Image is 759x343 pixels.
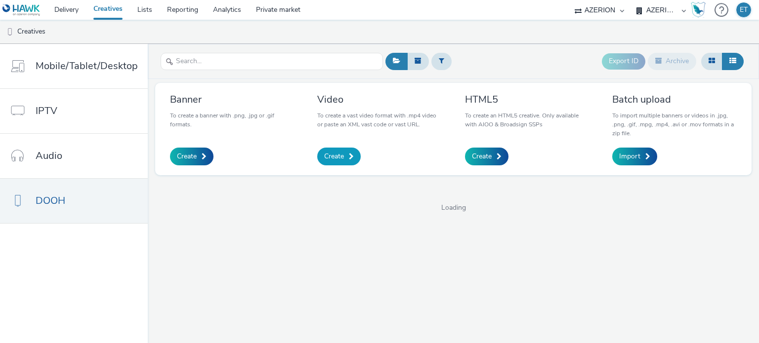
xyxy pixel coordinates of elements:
[36,104,57,118] span: IPTV
[472,152,492,161] span: Create
[170,93,295,106] h3: Banner
[602,53,645,69] button: Export ID
[36,149,62,163] span: Audio
[612,111,737,138] p: To import multiple banners or videos in .jpg, .png, .gif, .mpg, .mp4, .avi or .mov formats in a z...
[465,111,590,129] p: To create an HTML5 creative. Only available with AIOO & Broadsign SSPs
[324,152,344,161] span: Create
[691,2,710,18] a: Hawk Academy
[612,93,737,106] h3: Batch upload
[5,27,15,37] img: dooh
[177,152,197,161] span: Create
[317,148,361,165] a: Create
[465,93,590,106] h3: HTML5
[612,148,657,165] a: Import
[148,203,759,213] span: Loading
[161,53,383,70] input: Search...
[701,53,722,70] button: Grid
[648,53,696,70] button: Archive
[317,111,442,129] p: To create a vast video format with .mp4 video or paste an XML vast code or vast URL.
[317,93,442,106] h3: Video
[740,2,748,17] div: ET
[691,2,706,18] img: Hawk Academy
[722,53,744,70] button: Table
[2,4,41,16] img: undefined Logo
[619,152,640,161] span: Import
[36,59,138,73] span: Mobile/Tablet/Desktop
[36,193,65,208] span: DOOH
[170,111,295,129] p: To create a banner with .png, .jpg or .gif formats.
[170,148,213,165] a: Create
[465,148,508,165] a: Create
